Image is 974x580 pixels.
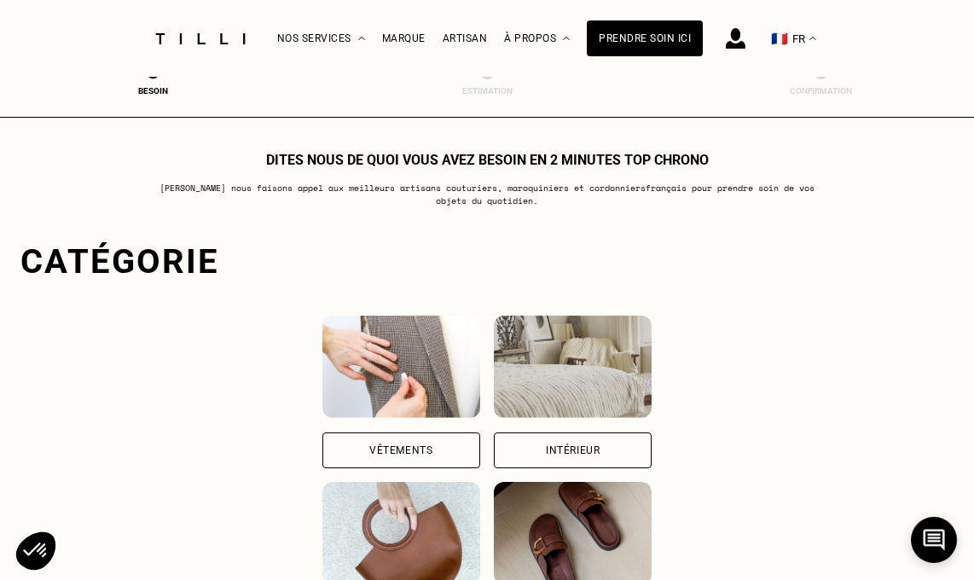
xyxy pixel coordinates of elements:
[369,445,432,455] div: Vêtements
[266,152,709,168] h1: Dites nous de quoi vous avez besoin en 2 minutes top chrono
[322,316,480,418] img: Vêtements
[119,86,188,96] div: Besoin
[443,32,488,44] a: Artisan
[149,182,826,207] p: [PERSON_NAME] nous faisons appel aux meilleurs artisans couturiers , maroquiniers et cordonniers ...
[587,20,703,56] a: Prendre soin ici
[786,86,855,96] div: Confirmation
[453,86,521,96] div: Estimation
[762,1,825,77] button: 🇫🇷 FR
[563,37,570,41] img: Menu déroulant à propos
[358,37,365,41] img: Menu déroulant
[726,28,745,49] img: icône connexion
[771,31,788,47] span: 🇫🇷
[809,37,816,41] img: menu déroulant
[494,316,652,418] img: Intérieur
[504,1,570,77] div: À propos
[546,445,600,455] div: Intérieur
[20,241,954,281] div: Catégorie
[382,32,426,44] a: Marque
[277,1,365,77] div: Nos services
[149,33,252,44] img: Logo du service de couturière Tilli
